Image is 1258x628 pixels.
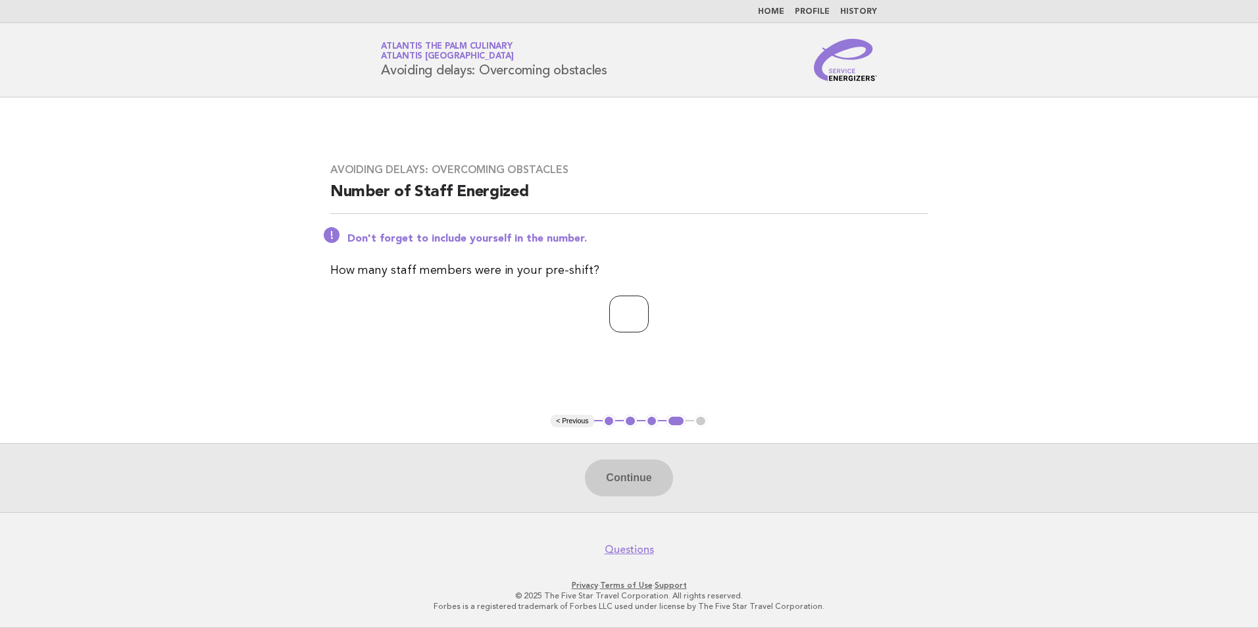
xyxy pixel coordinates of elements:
[381,53,514,61] span: Atlantis [GEOGRAPHIC_DATA]
[381,42,514,61] a: Atlantis The Palm CulinaryAtlantis [GEOGRAPHIC_DATA]
[330,182,928,214] h2: Number of Staff Energized
[840,8,877,16] a: History
[347,232,928,246] p: Don't forget to include yourself in the number.
[330,261,928,280] p: How many staff members were in your pre-shift?
[572,581,598,590] a: Privacy
[226,601,1032,612] p: Forbes is a registered trademark of Forbes LLC used under license by The Five Star Travel Corpora...
[814,39,877,81] img: Service Energizers
[603,415,616,428] button: 1
[551,415,593,428] button: < Previous
[758,8,784,16] a: Home
[330,163,928,176] h3: Avoiding delays: Overcoming obstacles
[645,415,659,428] button: 3
[226,580,1032,590] p: · ·
[226,590,1032,601] p: © 2025 The Five Star Travel Corporation. All rights reserved.
[667,415,686,428] button: 4
[605,543,654,556] a: Questions
[624,415,637,428] button: 2
[655,581,687,590] a: Support
[795,8,830,16] a: Profile
[600,581,653,590] a: Terms of Use
[381,43,607,77] h1: Avoiding delays: Overcoming obstacles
